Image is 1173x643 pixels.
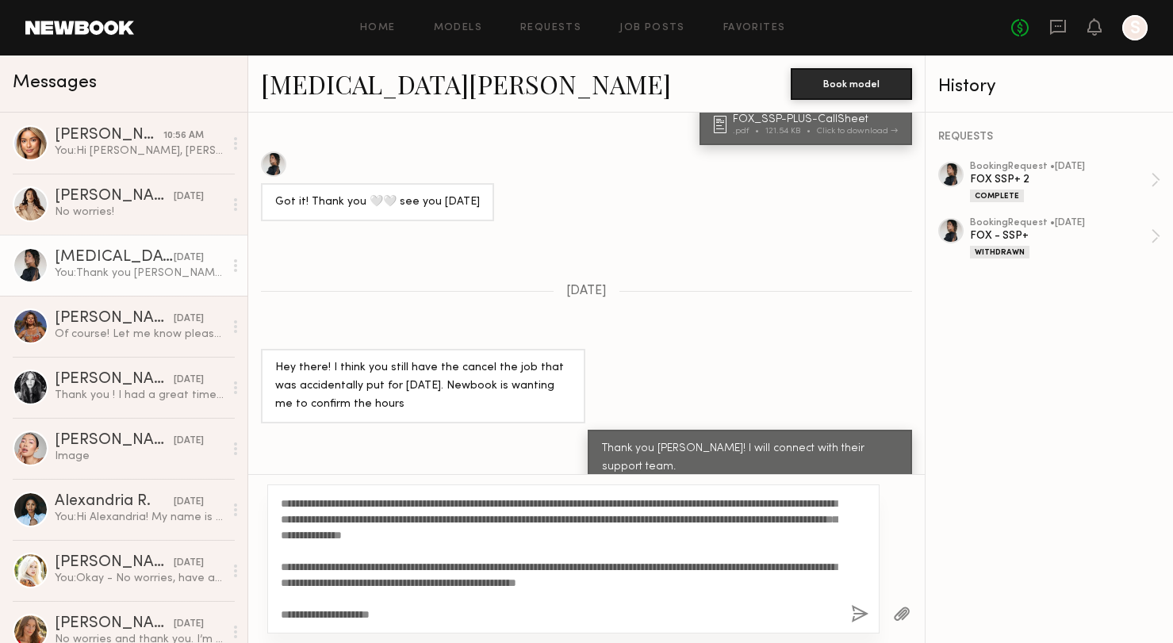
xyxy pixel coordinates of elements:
[619,23,685,33] a: Job Posts
[55,128,163,144] div: [PERSON_NAME]
[602,440,898,477] div: Thank you [PERSON_NAME]! I will connect with their support team.
[733,114,903,125] div: FOX_SSP-PLUS-CallSheet
[13,74,97,92] span: Messages
[55,250,174,266] div: [MEDICAL_DATA][PERSON_NAME]
[970,218,1151,228] div: booking Request • [DATE]
[970,246,1029,258] div: Withdrawn
[174,251,204,266] div: [DATE]
[55,311,174,327] div: [PERSON_NAME]
[938,132,1160,143] div: REQUESTS
[55,510,224,525] div: You: Hi Alexandria! My name is [PERSON_NAME], reaching out from [GEOGRAPHIC_DATA], an LA based ha...
[55,189,174,205] div: [PERSON_NAME]
[520,23,581,33] a: Requests
[55,372,174,388] div: [PERSON_NAME]
[55,449,224,464] div: Image
[55,327,224,342] div: Of course! Let me know please 🙏🏼
[55,144,224,159] div: You: Hi [PERSON_NAME], [PERSON_NAME] reaching out to follow up and make sure we are set for [DATE...
[55,555,174,571] div: [PERSON_NAME]
[55,571,224,586] div: You: Okay - No worries, have a great rest of your week!
[970,162,1151,172] div: booking Request • [DATE]
[174,373,204,388] div: [DATE]
[174,495,204,510] div: [DATE]
[275,359,571,414] div: Hey there! I think you still have the cancel the job that was accidentally put for [DATE]. Newboo...
[360,23,396,33] a: Home
[275,193,480,212] div: Got it! Thank you 🤍🤍 see you [DATE]
[55,494,174,510] div: Alexandria R.
[970,172,1151,187] div: FOX SSP+ 2
[55,205,224,220] div: No worries!
[174,434,204,449] div: [DATE]
[55,388,224,403] div: Thank you ! I had a great time with you as well :) can’t wait to see !
[970,162,1160,202] a: bookingRequest •[DATE]FOX SSP+ 2Complete
[765,127,817,136] div: 121.54 KB
[55,266,224,281] div: You: Thank you [PERSON_NAME]! I will connect with their support team.
[714,114,903,136] a: FOX_SSP-PLUS-CallSheet.pdf121.54 KBClick to download
[174,312,204,327] div: [DATE]
[174,617,204,632] div: [DATE]
[938,78,1160,96] div: History
[723,23,786,33] a: Favorites
[970,189,1024,202] div: Complete
[817,127,898,136] div: Click to download
[434,23,482,33] a: Models
[55,616,174,632] div: [PERSON_NAME]
[566,285,607,298] span: [DATE]
[261,67,671,101] a: [MEDICAL_DATA][PERSON_NAME]
[733,127,765,136] div: .pdf
[791,68,912,100] button: Book model
[174,556,204,571] div: [DATE]
[1122,15,1148,40] a: S
[55,433,174,449] div: [PERSON_NAME]
[970,228,1151,243] div: FOX - SSP+
[791,76,912,90] a: Book model
[174,189,204,205] div: [DATE]
[970,218,1160,258] a: bookingRequest •[DATE]FOX - SSP+Withdrawn
[163,128,204,144] div: 10:56 AM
